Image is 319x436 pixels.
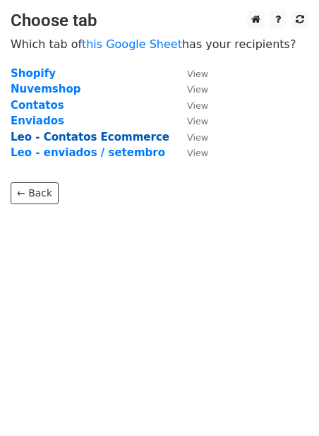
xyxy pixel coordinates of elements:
[11,182,59,204] a: ← Back
[187,148,208,158] small: View
[11,11,308,31] h3: Choose tab
[11,83,80,95] a: Nuvemshop
[173,146,208,159] a: View
[248,368,319,436] div: Widget de chat
[11,37,308,52] p: Which tab of has your recipients?
[173,114,208,127] a: View
[173,67,208,80] a: View
[173,83,208,95] a: View
[187,116,208,126] small: View
[187,84,208,95] small: View
[82,37,182,51] a: this Google Sheet
[173,99,208,112] a: View
[187,132,208,143] small: View
[248,368,319,436] iframe: Chat Widget
[11,99,64,112] a: Contatos
[11,131,169,143] a: Leo - Contatos Ecommerce
[11,114,64,127] a: Enviados
[11,146,165,159] a: Leo - enviados / setembro
[187,69,208,79] small: View
[173,131,208,143] a: View
[11,67,56,80] a: Shopify
[187,100,208,111] small: View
